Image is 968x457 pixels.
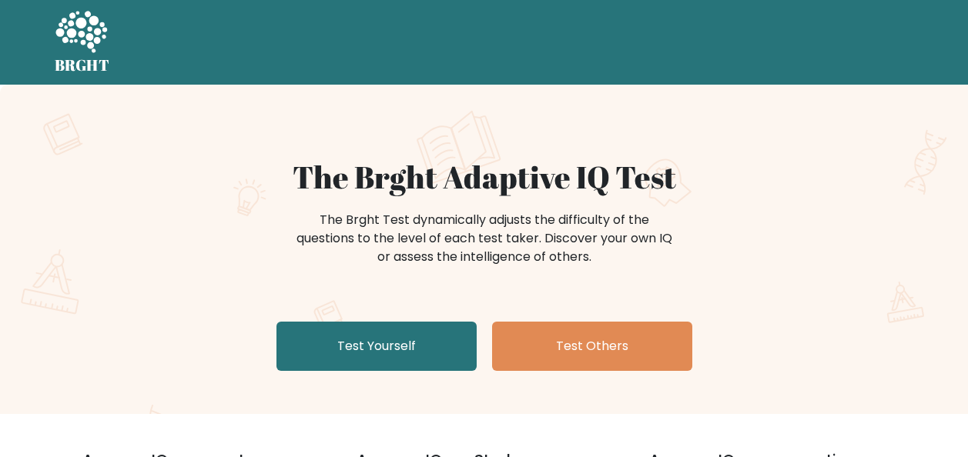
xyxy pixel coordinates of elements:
[55,6,110,78] a: BRGHT
[276,322,477,371] a: Test Yourself
[55,56,110,75] h5: BRGHT
[292,211,677,266] div: The Brght Test dynamically adjusts the difficulty of the questions to the level of each test take...
[492,322,692,371] a: Test Others
[109,158,860,195] h1: The Brght Adaptive IQ Test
